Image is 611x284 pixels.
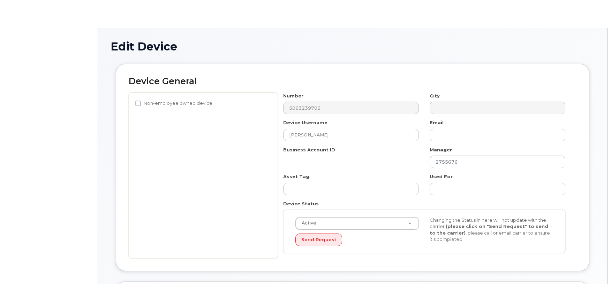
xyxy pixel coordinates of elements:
[283,147,335,153] label: Business Account ID
[430,156,565,168] input: Select manager
[283,200,319,207] label: Device Status
[283,119,327,126] label: Device Username
[283,93,303,99] label: Number
[297,220,316,226] span: Active
[135,101,141,106] input: Non-employee owned device
[424,217,559,243] div: Changing the Status in here will not update with the carrier, , please call or email carrier to e...
[295,234,342,246] button: Send Request
[430,147,452,153] label: Manager
[283,173,309,180] label: Asset Tag
[430,93,440,99] label: City
[296,217,419,230] a: Active
[430,223,548,236] strong: (please click on "Send Request" to send to the carrier)
[430,119,444,126] label: Email
[111,40,595,53] h1: Edit Device
[135,99,212,108] label: Non-employee owned device
[430,173,453,180] label: Used For
[129,77,576,86] h2: Device General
